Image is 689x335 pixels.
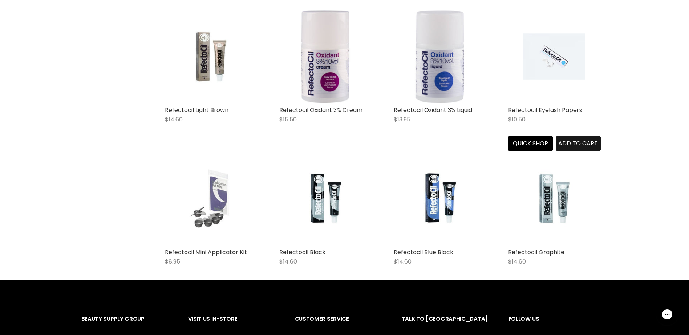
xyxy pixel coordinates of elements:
a: Refectocil Eyelash Papers [508,106,582,114]
a: Refectocil Oxidant 3% Cream [279,106,362,114]
span: $14.60 [279,257,297,266]
img: Refectocil Oxidant 3% Cream [295,10,356,103]
a: Refectocil Black [279,152,372,245]
a: Refectocil Graphite [508,152,601,245]
img: Refectocil Mini Applicator Kit [180,152,242,245]
a: Refectocil Oxidant 3% Cream [279,10,372,103]
a: Refectocil Blue Black [394,152,486,245]
img: Refectocil Oxidant 3% Liquid [409,10,471,103]
span: $8.95 [165,257,180,266]
a: Refectocil Light Brown [165,10,258,103]
img: Refectocil Black [295,152,356,245]
span: $14.60 [394,257,412,266]
img: Refectocil Graphite [523,152,585,245]
span: $14.60 [165,115,183,124]
span: $10.50 [508,115,526,124]
a: Refectocil Blue Black [394,248,453,256]
img: Refectocil Light Brown [180,10,242,103]
img: Refectocil Eyelash Papers [523,10,585,103]
button: Quick shop [508,136,553,151]
a: Refectocil Black [279,248,325,256]
a: Refectocil Oxidant 3% Liquid [394,10,486,103]
button: Add to cart [556,136,601,151]
iframe: Gorgias live chat messenger [653,301,682,328]
span: Add to cart [558,139,598,148]
a: Refectocil Graphite [508,248,564,256]
a: Refectocil Eyelash Papers [508,10,601,103]
span: $15.50 [279,115,297,124]
a: Refectocil Oxidant 3% Liquid [394,106,472,114]
span: $14.60 [508,257,526,266]
a: Refectocil Mini Applicator Kit [165,248,247,256]
img: Refectocil Blue Black [409,152,470,245]
a: Refectocil Mini Applicator Kit [165,152,258,245]
span: $13.95 [394,115,410,124]
a: Refectocil Light Brown [165,106,228,114]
